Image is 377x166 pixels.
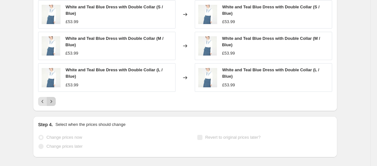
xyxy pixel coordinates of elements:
[66,4,163,16] span: White and Teal Blue Dress with Double Collar (S / Blue)
[198,5,217,24] img: 06_eb5d64f4-8f1f-4448-82d0-4344d0866d80_80x.jpg
[198,68,217,87] img: 06_eb5d64f4-8f1f-4448-82d0-4344d0866d80_80x.jpg
[65,51,78,56] span: £53.99
[222,83,235,87] span: £53.99
[55,121,126,128] p: Select when the prices should change
[42,36,60,56] img: 06_eb5d64f4-8f1f-4448-82d0-4344d0866d80_80x.jpg
[222,51,235,56] span: £53.99
[66,67,163,79] span: White and Teal Blue Dress with Double Collar (L / Blue)
[65,36,163,47] span: White and Teal Blue Dress with Double Collar (M / Blue)
[222,19,235,24] span: £53.99
[38,97,47,106] button: Previous
[47,97,56,106] button: Next
[42,68,61,87] img: 06_eb5d64f4-8f1f-4448-82d0-4344d0866d80_80x.jpg
[38,121,53,128] h2: Step 4.
[222,4,320,16] span: White and Teal Blue Dress with Double Collar (S / Blue)
[38,97,56,106] nav: Pagination
[46,135,82,140] span: Change prices now
[66,83,78,87] span: £53.99
[42,5,61,24] img: 06_eb5d64f4-8f1f-4448-82d0-4344d0866d80_80x.jpg
[198,36,217,56] img: 06_eb5d64f4-8f1f-4448-82d0-4344d0866d80_80x.jpg
[205,135,261,140] span: Revert to original prices later?
[66,19,78,24] span: £53.99
[222,36,320,47] span: White and Teal Blue Dress with Double Collar (M / Blue)
[46,144,83,149] span: Change prices later
[222,67,319,79] span: White and Teal Blue Dress with Double Collar (L / Blue)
